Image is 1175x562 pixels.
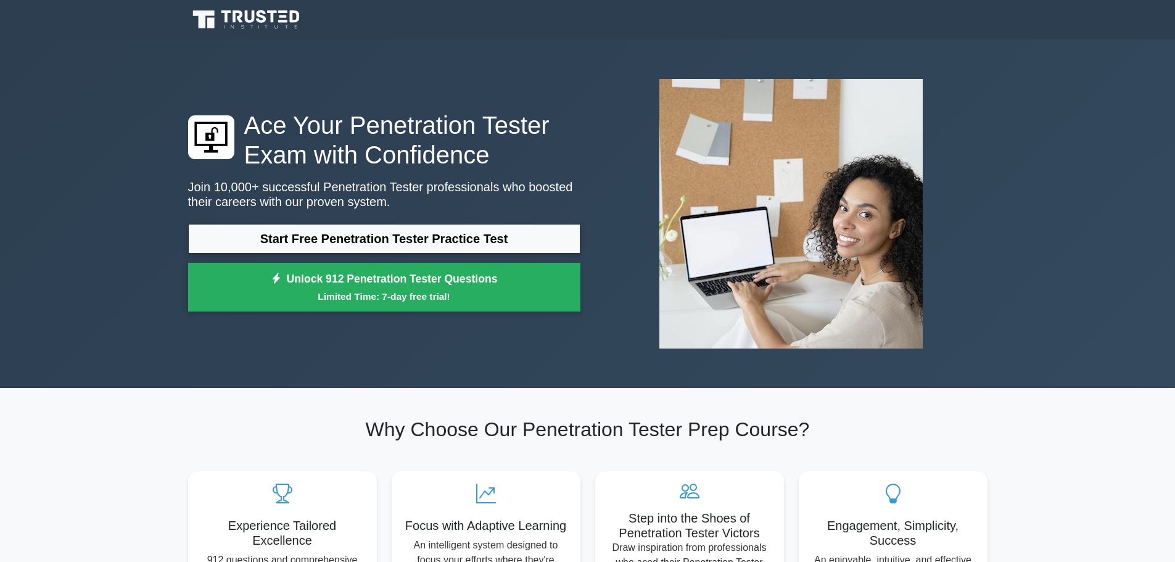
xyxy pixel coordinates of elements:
[402,518,571,533] h5: Focus with Adaptive Learning
[188,224,580,254] a: Start Free Penetration Tester Practice Test
[188,263,580,312] a: Unlock 912 Penetration Tester QuestionsLimited Time: 7-day free trial!
[188,418,987,441] h2: Why Choose Our Penetration Tester Prep Course?
[809,518,978,548] h5: Engagement, Simplicity, Success
[188,180,580,209] p: Join 10,000+ successful Penetration Tester professionals who boosted their careers with our prove...
[198,518,367,548] h5: Experience Tailored Excellence
[605,511,774,540] h5: Step into the Shoes of Penetration Tester Victors
[188,110,580,170] h1: Ace Your Penetration Tester Exam with Confidence
[204,289,565,304] small: Limited Time: 7-day free trial!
